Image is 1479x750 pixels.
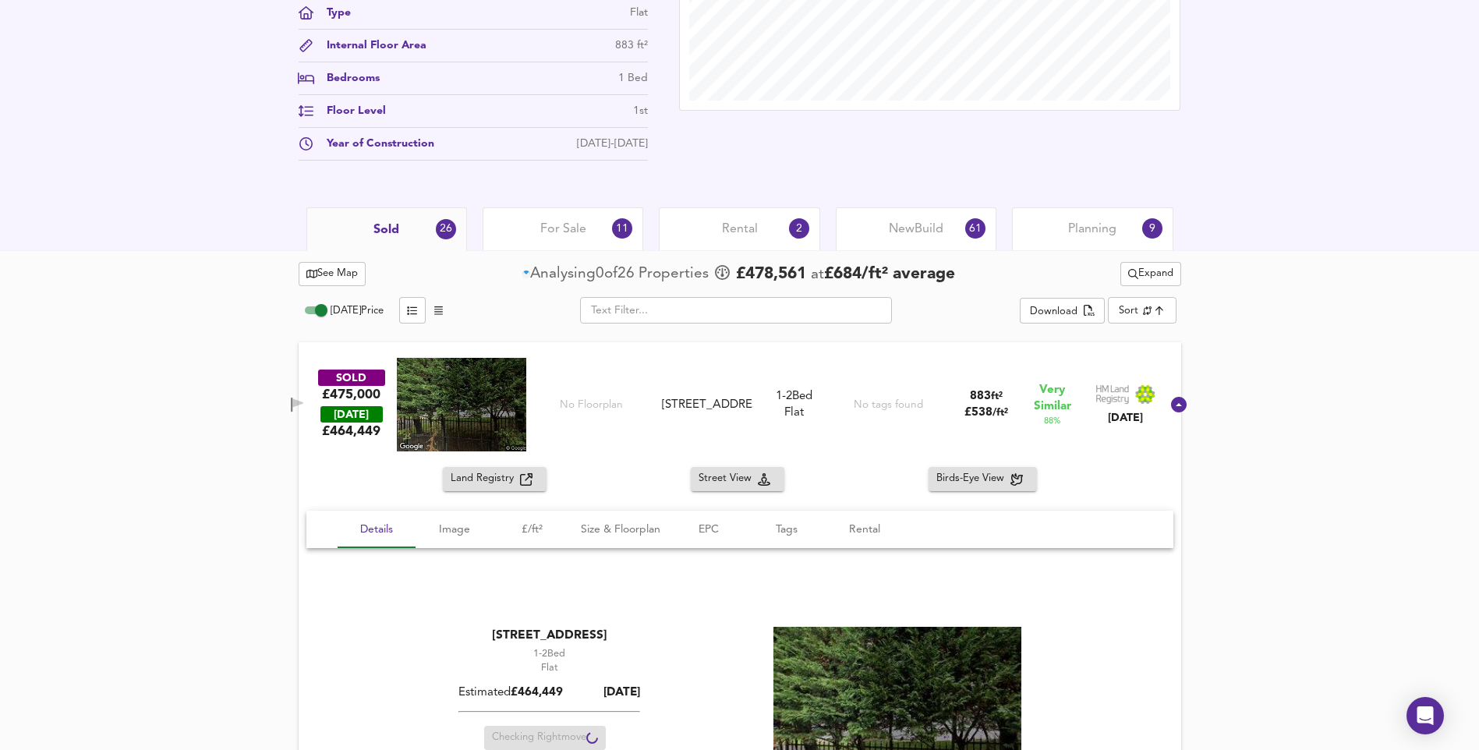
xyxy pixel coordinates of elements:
[347,520,406,540] span: Details
[992,408,1008,418] span: / ft²
[656,397,759,413] div: Flat 4, Undercliff, 71 Blackheath Hill, SE10 8TQ
[936,470,1010,488] span: Birds-Eye View
[776,388,812,422] div: Flat
[322,423,380,440] span: £ 464,449
[679,520,738,540] span: EPC
[425,520,484,540] span: Image
[522,264,713,285] div: of Propert ies
[615,37,648,54] div: 883 ft²
[397,358,526,451] img: streetview
[835,520,894,540] span: Rental
[722,221,758,238] span: Rental
[929,467,1037,491] button: Birds-Eye View
[580,297,892,324] input: Text Filter...
[320,406,383,423] div: [DATE]
[824,266,955,282] span: £ 684 / ft² average
[789,218,809,239] div: 2
[331,306,384,316] span: [DATE] Price
[1406,697,1444,734] div: Open Intercom Messenger
[811,267,824,282] span: at
[1142,218,1162,239] div: 9
[691,467,784,491] button: Street View
[1169,395,1188,414] svg: Show Details
[1128,265,1173,283] span: Expand
[322,386,380,403] div: £475,000
[436,219,456,239] div: 26
[314,136,434,152] div: Year of Construction
[618,70,648,87] div: 1 Bed
[1120,262,1181,286] div: split button
[299,342,1181,467] div: SOLD£475,000 [DATE]£464,449No Floorplan[STREET_ADDRESS]1-2Bed FlatNo tags found883ft²£538/ft²Very...
[458,647,640,661] div: We've estimated the total number of bedrooms from EPC data (3 heated rooms)
[1095,410,1156,426] div: [DATE]
[458,627,640,644] div: [STREET_ADDRESS]
[603,687,640,699] b: [DATE]
[503,520,562,540] span: £/ft²
[965,218,985,239] div: 61
[970,391,991,402] span: 883
[757,520,816,540] span: Tags
[1119,303,1138,318] div: Sort
[964,407,1008,419] span: £ 538
[581,520,660,540] span: Size & Floorplan
[776,388,812,405] div: We've estimated the total number of bedrooms from EPC data (3 heated rooms)
[530,264,596,285] div: Analysing
[630,5,648,21] div: Flat
[1095,384,1156,405] img: Land Registry
[991,391,1003,402] span: ft²
[736,263,806,286] span: £ 478,561
[314,37,426,54] div: Internal Floor Area
[612,218,632,239] div: 11
[854,398,923,412] div: No tags found
[1120,262,1181,286] button: Expand
[314,70,380,87] div: Bedrooms
[540,221,586,238] span: For Sale
[318,370,385,386] div: SOLD
[699,470,758,488] span: Street View
[560,398,623,412] span: No Floorplan
[443,467,547,491] button: Land Registry
[1030,303,1077,321] div: Download
[1044,415,1060,427] span: 88 %
[511,687,563,699] span: £ 464,449
[633,103,648,119] div: 1st
[314,103,386,119] div: Floor Level
[1068,221,1116,238] span: Planning
[1020,298,1105,324] button: Download
[596,264,604,285] span: 0
[451,470,520,488] span: Land Registry
[314,5,351,21] div: Type
[617,264,635,285] span: 26
[458,647,640,675] div: Flat
[458,685,640,701] div: Estimated
[1108,297,1176,324] div: Sort
[577,136,648,152] div: [DATE]-[DATE]
[1020,298,1105,324] div: split button
[299,262,366,286] button: See Map
[662,397,752,413] div: [STREET_ADDRESS]
[1034,382,1071,415] span: Very Similar
[373,221,399,239] span: Sold
[306,265,359,283] span: See Map
[889,221,943,238] span: New Build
